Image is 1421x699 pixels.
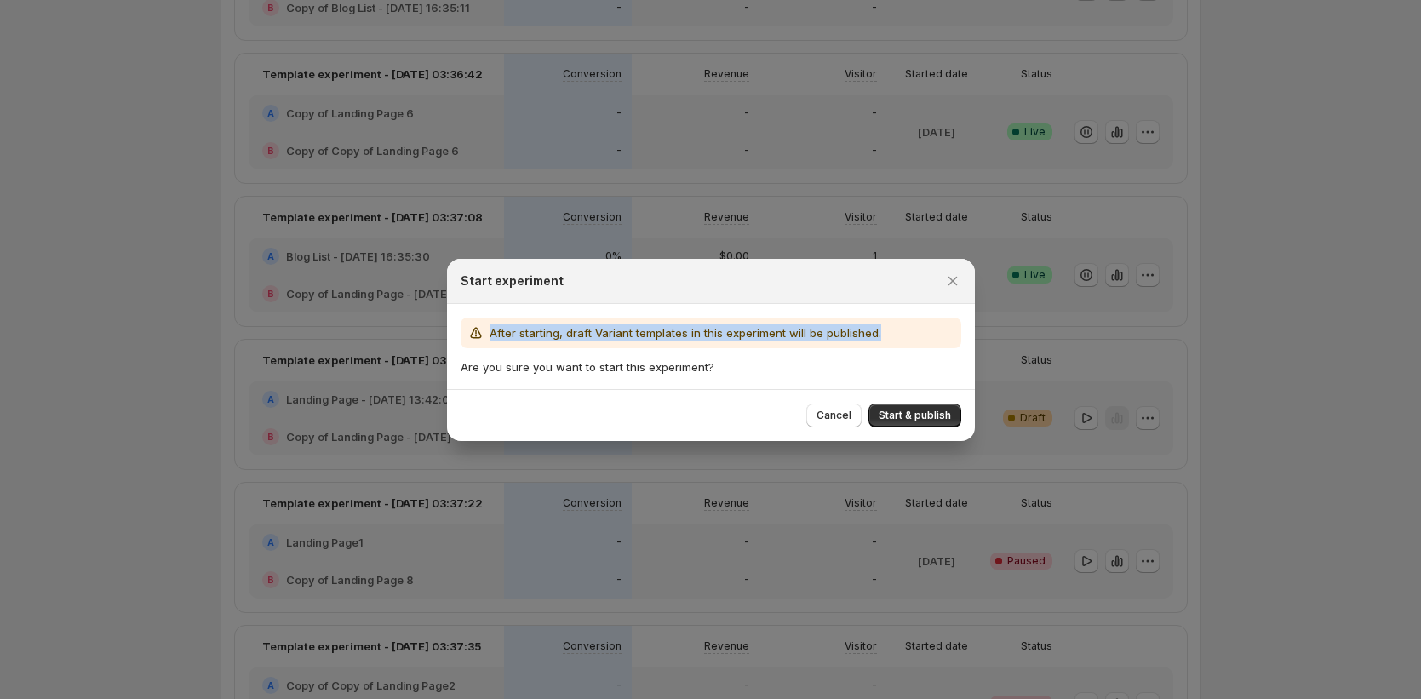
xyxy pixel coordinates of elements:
button: Close [941,269,965,293]
h2: Start experiment [461,272,564,289]
p: Are you sure you want to start this experiment? [461,358,961,375]
p: After starting, draft Variant templates in this experiment will be published. [490,324,881,341]
button: Start & publish [868,404,961,427]
span: Start & publish [879,409,951,422]
span: Cancel [817,409,851,422]
button: Cancel [806,404,862,427]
